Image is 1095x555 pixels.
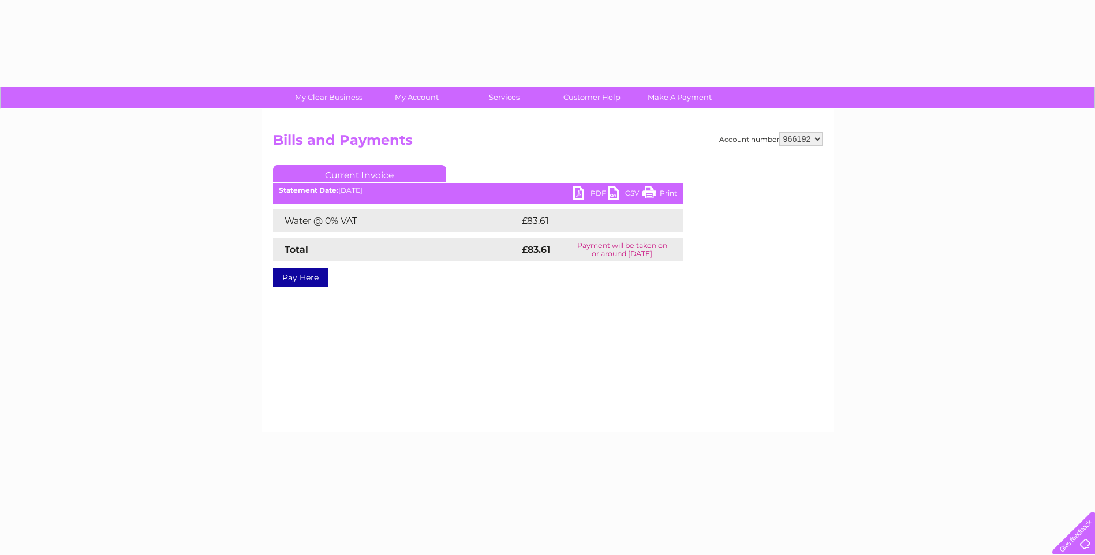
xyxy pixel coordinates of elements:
[273,268,328,287] a: Pay Here
[273,165,446,182] a: Current Invoice
[573,186,608,203] a: PDF
[273,186,683,194] div: [DATE]
[457,87,552,108] a: Services
[632,87,727,108] a: Make A Payment
[522,244,550,255] strong: £83.61
[519,209,659,232] td: £83.61
[642,186,677,203] a: Print
[562,238,683,261] td: Payment will be taken on or around [DATE]
[544,87,640,108] a: Customer Help
[279,186,338,194] b: Statement Date:
[719,132,823,146] div: Account number
[273,209,519,232] td: Water @ 0% VAT
[273,132,823,154] h2: Bills and Payments
[369,87,464,108] a: My Account
[281,87,376,108] a: My Clear Business
[285,244,308,255] strong: Total
[608,186,642,203] a: CSV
